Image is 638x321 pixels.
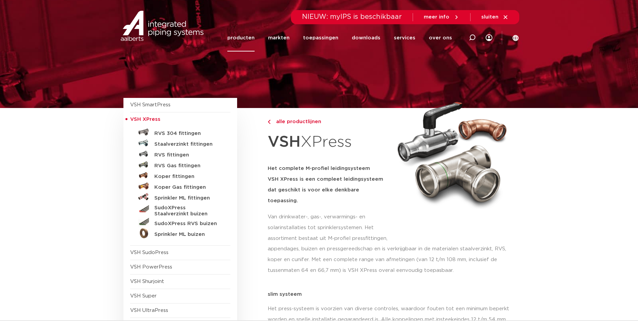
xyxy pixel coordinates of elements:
a: SudoXPress Staalverzinkt buizen [130,202,230,217]
a: toepassingen [303,24,338,51]
a: RVS 304 fittingen [130,127,230,138]
a: producten [227,24,255,51]
h5: Sprinkler ML fittingen [154,195,221,201]
div: my IPS [486,24,492,51]
a: sluiten [481,14,509,20]
h5: Koper Gas fittingen [154,184,221,190]
a: markten [268,24,290,51]
h5: Koper fittingen [154,174,221,180]
h5: RVS 304 fittingen [154,131,221,137]
h5: RVS fittingen [154,152,221,158]
a: Koper fittingen [130,170,230,181]
a: VSH SudoPress [130,250,168,255]
span: sluiten [481,14,498,20]
a: RVS Gas fittingen [130,159,230,170]
a: meer info [424,14,459,20]
h5: Staalverzinkt fittingen [154,141,221,147]
nav: Menu [227,24,452,51]
a: downloads [352,24,380,51]
a: VSH Shurjoint [130,279,164,284]
h5: SudoXPress RVS buizen [154,221,221,227]
p: appendages, buizen en pressgereedschap en is verkrijgbaar in de materialen staalverzinkt, RVS, ko... [268,244,515,276]
p: slim systeem [268,292,515,297]
a: SudoXPress RVS buizen [130,217,230,228]
a: VSH PowerPress [130,264,172,270]
span: meer info [424,14,449,20]
h5: Sprinkler ML buizen [154,231,221,238]
a: VSH UltraPress [130,308,168,313]
a: Koper Gas fittingen [130,181,230,191]
a: VSH SmartPress [130,102,171,107]
a: over ons [429,24,452,51]
a: alle productlijnen [268,118,389,126]
h5: Het complete M-profiel leidingsysteem VSH XPress is een compleet leidingsysteem dat geschikt is v... [268,163,389,206]
a: VSH Super [130,293,157,298]
span: VSH XPress [130,117,160,122]
strong: VSH [268,134,301,150]
span: alle productlijnen [272,119,321,124]
h5: RVS Gas fittingen [154,163,221,169]
a: RVS fittingen [130,148,230,159]
h1: XPress [268,129,389,155]
img: chevron-right.svg [268,120,270,124]
h5: SudoXPress Staalverzinkt buizen [154,205,221,217]
a: Sprinkler ML buizen [130,228,230,239]
a: services [394,24,415,51]
a: Sprinkler ML fittingen [130,191,230,202]
span: NIEUW: myIPS is beschikbaar [302,13,402,20]
a: Staalverzinkt fittingen [130,138,230,148]
p: Van drinkwater-, gas-, verwarmings- en solarinstallaties tot sprinklersystemen. Het assortiment b... [268,212,389,244]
